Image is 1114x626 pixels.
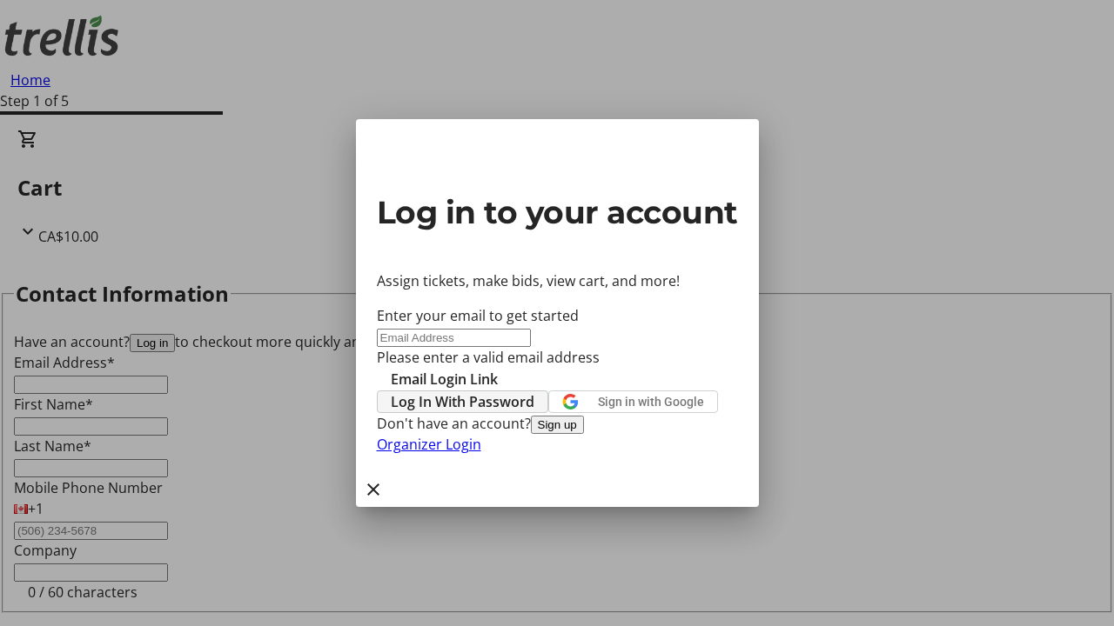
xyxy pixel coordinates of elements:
[377,306,579,325] label: Enter your email to get started
[377,270,738,291] p: Assign tickets, make bids, view cart, and more!
[377,369,512,390] button: Email Login Link
[391,391,534,412] span: Log In With Password
[356,472,391,507] button: Close
[377,329,531,347] input: Email Address
[377,413,738,434] div: Don't have an account?
[377,435,481,454] a: Organizer Login
[377,189,738,236] h2: Log in to your account
[548,390,718,413] button: Sign in with Google
[377,390,548,413] button: Log In With Password
[531,416,584,434] button: Sign up
[598,395,704,409] span: Sign in with Google
[377,347,738,368] tr-error: Please enter a valid email address
[391,369,498,390] span: Email Login Link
